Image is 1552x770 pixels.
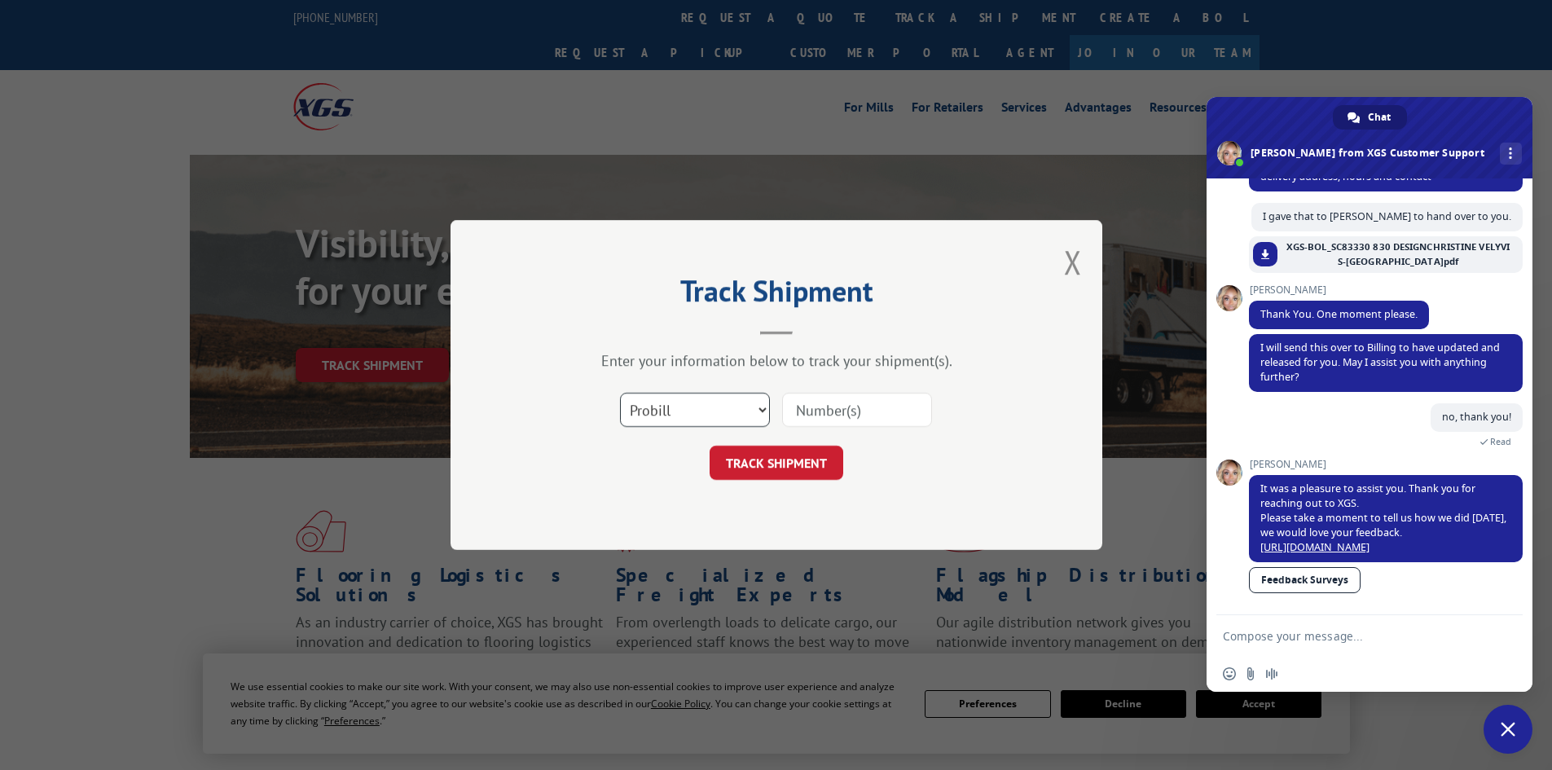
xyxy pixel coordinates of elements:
span: Thank You. One moment please. [1260,307,1418,321]
span: I will send this over to Billing to have updated and released for you. May I assist you with anyt... [1260,341,1500,384]
input: Number(s) [782,393,932,427]
span: It was a pleasure to assist you. Thank you for reaching out to XGS. Please take a moment to tell ... [1260,482,1506,554]
button: TRACK SHIPMENT [710,446,843,480]
a: [URL][DOMAIN_NAME] [1260,540,1370,554]
div: Enter your information below to track your shipment(s). [532,351,1021,370]
span: [PERSON_NAME] [1249,284,1429,296]
div: Chat [1333,105,1407,130]
a: Feedback Surveys [1249,567,1361,593]
span: I gave that to [PERSON_NAME] to hand over to you. [1263,209,1511,223]
button: Close modal [1064,240,1082,284]
span: Chat [1368,105,1391,130]
span: XGS-BOL_SC83330 830 DESIGNCHRISTINE VELYVIS-[GEOGRAPHIC_DATA]pdf [1286,240,1510,269]
span: [PERSON_NAME] [1249,459,1523,470]
textarea: Compose your message... [1223,629,1480,644]
span: Send a file [1244,667,1257,680]
h2: Track Shipment [532,279,1021,310]
div: Close chat [1484,705,1532,754]
span: Read [1490,436,1511,447]
span: Insert an emoji [1223,667,1236,680]
div: More channels [1500,143,1522,165]
span: Audio message [1265,667,1278,680]
span: no, thank you! [1442,410,1511,424]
